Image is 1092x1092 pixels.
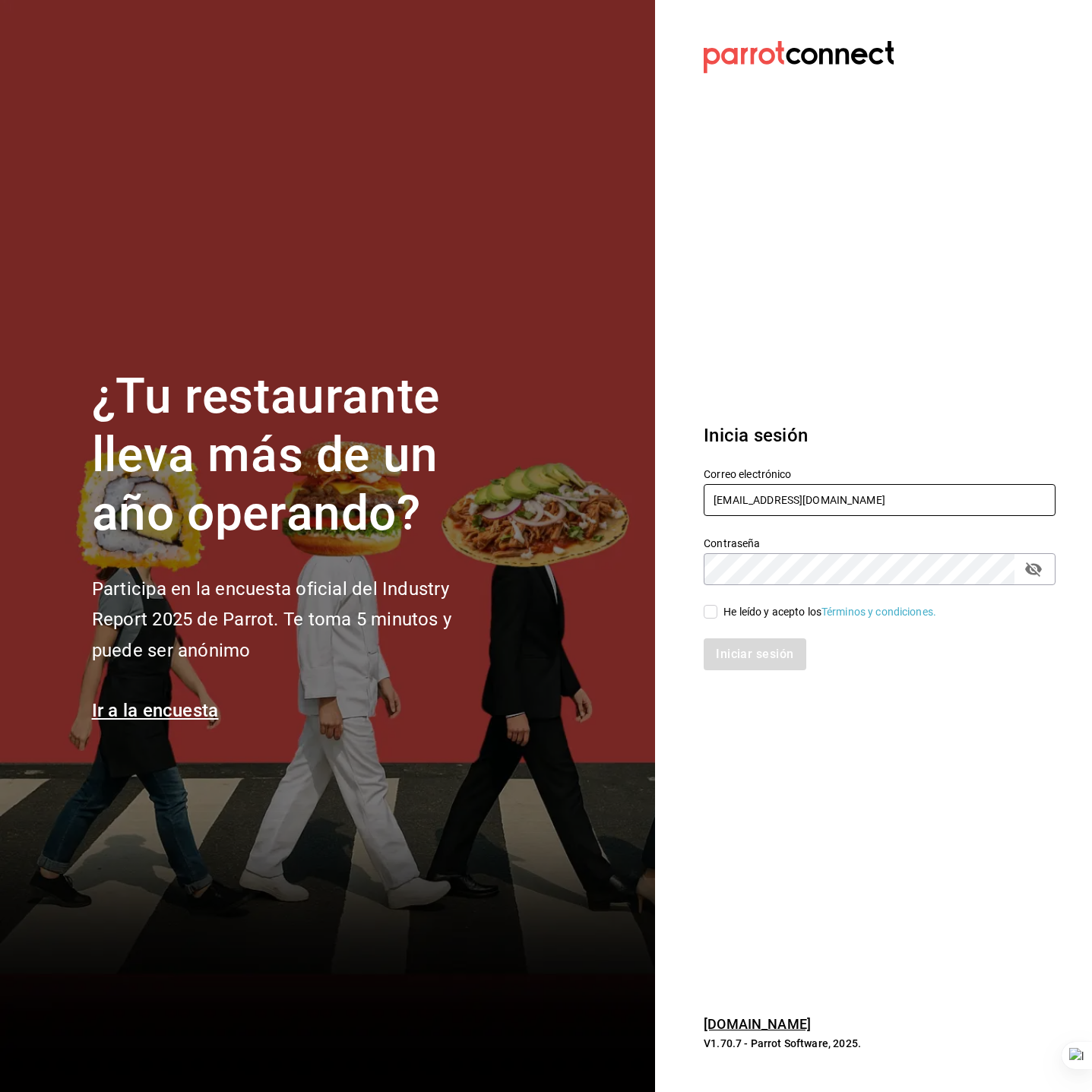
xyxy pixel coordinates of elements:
[92,574,502,666] h2: Participa en la encuesta oficial del Industry Report 2025 de Parrot. Te toma 5 minutos y puede se...
[704,1036,1056,1051] p: V1.70.7 - Parrot Software, 2025.
[704,484,1056,516] input: Ingresa tu correo electrónico
[92,700,219,721] a: Ir a la encuesta
[704,538,1056,549] label: Contraseña
[723,604,936,620] div: He leído y acepto los
[1021,556,1046,582] button: passwordField
[704,1016,811,1032] a: [DOMAIN_NAME]
[704,422,1056,449] h3: Inicia sesión
[704,469,1056,480] label: Correo electrónico
[821,606,936,618] a: Términos y condiciones.
[92,368,502,543] h1: ¿Tu restaurante lleva más de un año operando?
